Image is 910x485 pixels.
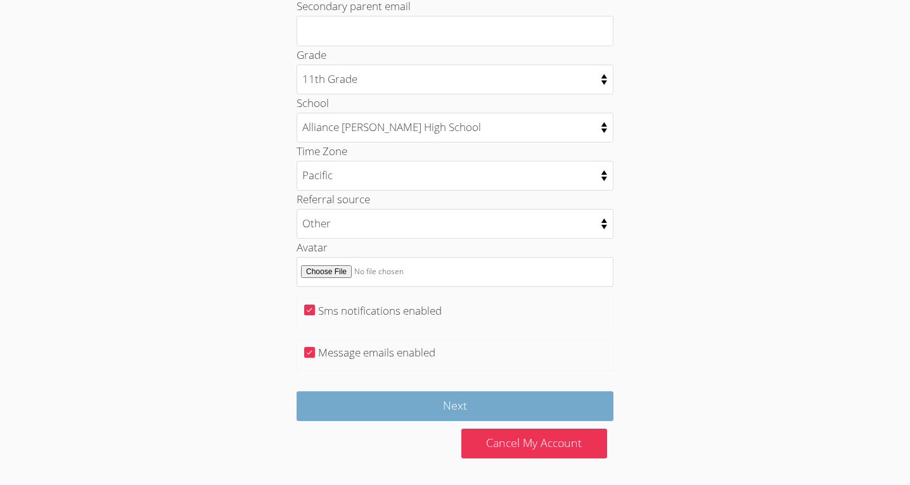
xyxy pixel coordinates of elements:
label: Grade [297,47,326,62]
a: Cancel My Account [461,429,607,458]
label: Sms notifications enabled [318,303,442,318]
label: Avatar [297,240,328,255]
label: School [297,96,329,110]
label: Referral source [297,192,370,206]
label: Message emails enabled [318,345,435,360]
label: Time Zone [297,144,347,158]
input: Next [297,391,613,421]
